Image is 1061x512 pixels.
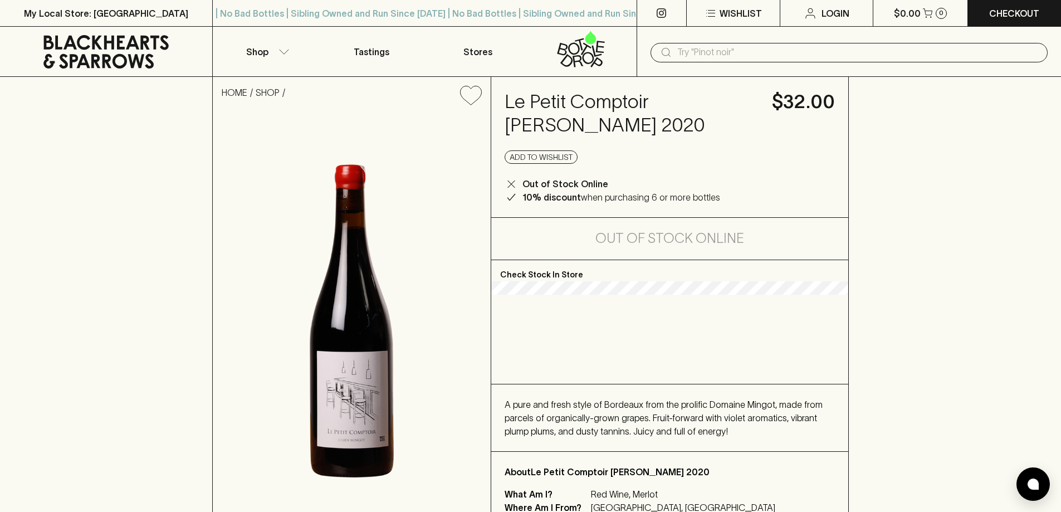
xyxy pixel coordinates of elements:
p: Out of Stock Online [522,177,608,191]
b: 10% discount [522,192,581,202]
p: About Le Petit Comptoir [PERSON_NAME] 2020 [505,465,835,479]
a: SHOP [256,87,280,97]
p: Red Wine, Merlot [591,487,775,501]
h4: Le Petit Comptoir [PERSON_NAME] 2020 [505,90,759,137]
h5: Out of Stock Online [595,230,744,247]
p: My Local Store: [GEOGRAPHIC_DATA] [24,7,188,20]
p: Stores [463,45,492,58]
p: Wishlist [720,7,762,20]
p: Checkout [989,7,1039,20]
button: Add to wishlist [456,81,486,110]
p: Shop [246,45,268,58]
button: Add to wishlist [505,150,578,164]
a: Stores [425,27,531,76]
input: Try "Pinot noir" [677,43,1039,61]
button: Shop [213,27,319,76]
span: A pure and fresh style of Bordeaux from the prolific Domaine Mingot, made from parcels of organic... [505,399,823,436]
a: HOME [222,87,247,97]
p: Check Stock In Store [491,260,848,281]
a: Tastings [319,27,424,76]
p: 0 [939,10,943,16]
p: Login [822,7,849,20]
p: What Am I? [505,487,588,501]
p: when purchasing 6 or more bottles [522,191,720,204]
p: Tastings [354,45,389,58]
p: $0.00 [894,7,921,20]
h4: $32.00 [772,90,835,114]
img: bubble-icon [1028,479,1039,490]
